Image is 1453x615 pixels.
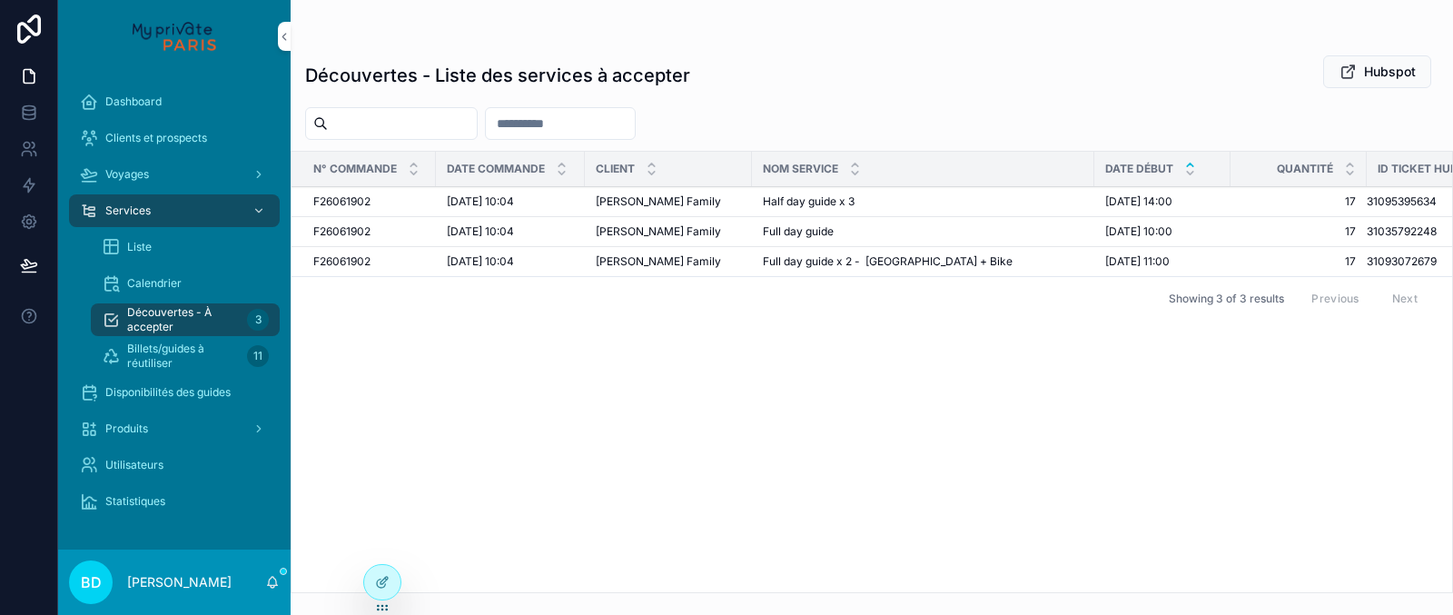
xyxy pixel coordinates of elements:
[1241,194,1356,209] span: 17
[81,571,102,593] span: BD
[69,412,280,445] a: Produits
[69,85,280,118] a: Dashboard
[1367,224,1437,239] span: 31035792248
[447,224,514,239] span: [DATE] 10:04
[313,194,371,209] span: F26061902
[127,240,152,254] span: Liste
[105,94,162,109] span: Dashboard
[1367,194,1437,209] span: 31095395634
[763,194,855,209] span: Half day guide x 3
[313,162,397,176] span: N° commande
[247,309,269,331] div: 3
[91,231,280,263] a: Liste
[127,276,182,291] span: Calendrier
[69,449,280,481] a: Utilisateurs
[763,162,838,176] span: Nom service
[447,194,514,209] span: [DATE] 10:04
[127,573,232,591] p: [PERSON_NAME]
[69,485,280,518] a: Statistiques
[133,22,215,51] img: App logo
[105,203,151,218] span: Services
[596,162,635,176] span: Client
[596,224,721,239] span: [PERSON_NAME] Family
[763,224,834,239] span: Full day guide
[91,267,280,300] a: Calendrier
[69,158,280,191] a: Voyages
[1277,162,1333,176] span: Quantité
[105,385,231,400] span: Disponibilités des guides
[447,162,545,176] span: Date commande
[596,254,721,269] span: [PERSON_NAME] Family
[1367,254,1437,269] span: 31093072679
[69,194,280,227] a: Services
[1241,254,1356,269] span: 17
[127,342,240,371] span: Billets/guides à réutiliser
[105,458,163,472] span: Utilisateurs
[1323,55,1431,88] button: Hubspot
[105,131,207,145] span: Clients et prospects
[1105,194,1172,209] span: [DATE] 14:00
[127,305,240,334] span: Découvertes - À accepter
[1105,162,1173,176] span: Date début
[305,63,690,88] h1: Découvertes - Liste des services à accepter
[58,73,291,541] div: scrollable content
[69,376,280,409] a: Disponibilités des guides
[91,303,280,336] a: Découvertes - À accepter3
[69,122,280,154] a: Clients et prospects
[1364,63,1416,81] span: Hubspot
[105,167,149,182] span: Voyages
[1105,224,1172,239] span: [DATE] 10:00
[91,340,280,372] a: Billets/guides à réutiliser11
[1241,224,1356,239] span: 17
[105,494,165,509] span: Statistiques
[247,345,269,367] div: 11
[313,254,371,269] span: F26061902
[1169,292,1284,306] span: Showing 3 of 3 results
[596,194,721,209] span: [PERSON_NAME] Family
[1105,254,1170,269] span: [DATE] 11:00
[105,422,148,436] span: Produits
[447,254,514,269] span: [DATE] 10:04
[763,254,1013,269] span: Full day guide x 2 - [GEOGRAPHIC_DATA] + Bike
[313,224,371,239] span: F26061902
